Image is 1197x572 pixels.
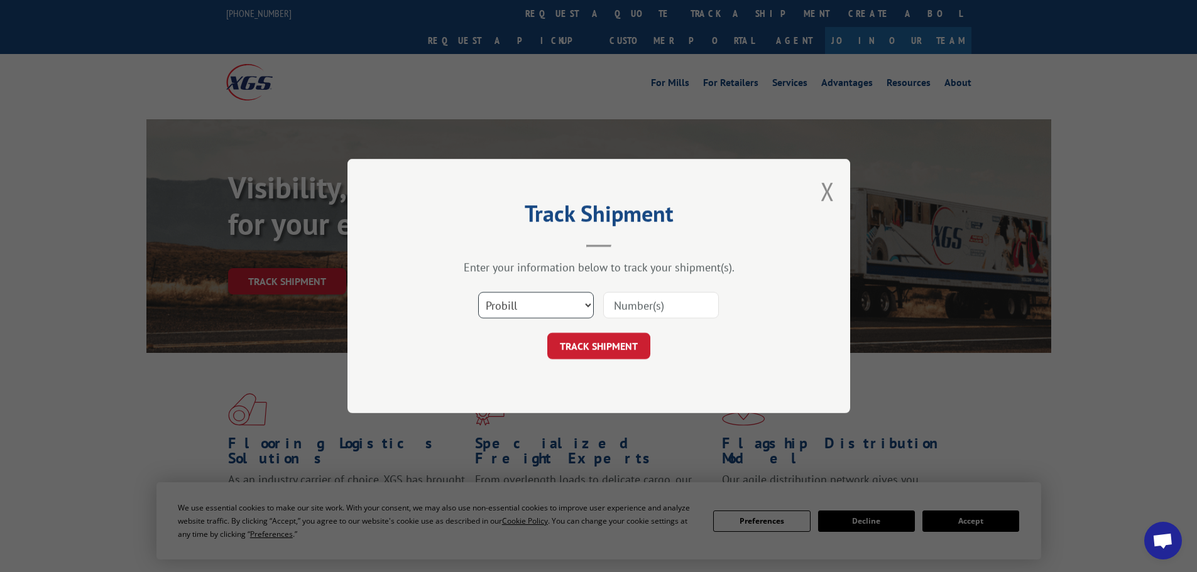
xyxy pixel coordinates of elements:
[603,292,719,318] input: Number(s)
[410,205,787,229] h2: Track Shipment
[410,260,787,274] div: Enter your information below to track your shipment(s).
[1144,522,1182,559] div: Open chat
[821,175,834,208] button: Close modal
[547,333,650,359] button: TRACK SHIPMENT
